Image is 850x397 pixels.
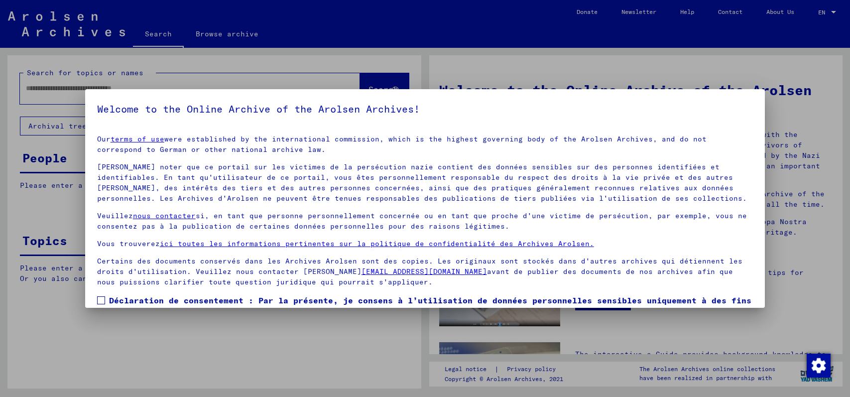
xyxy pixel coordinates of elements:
[133,211,196,220] a: nous contacter
[111,134,164,143] a: terms of use
[160,239,594,248] a: ici toutes les informations pertinentes sur la politique de confidentialité des Archives Arolsen.
[97,239,160,248] font: Vous trouverez
[97,211,133,220] font: Veuillez
[97,134,753,155] p: Our were established by the international commission, which is the highest governing body of the ...
[807,354,831,378] img: Modifier le consentement
[362,267,487,276] a: [EMAIL_ADDRESS][DOMAIN_NAME]
[109,295,751,329] font: Déclaration de consentement : Par la présente, je consens à l’utilisation de données personnelles...
[97,162,747,203] font: [PERSON_NAME] noter que ce portail sur les victimes de la persécution nazie contient des données ...
[97,101,753,117] h5: Welcome to the Online Archive of the Arolsen Archives!
[97,257,742,276] font: Certains des documents conservés dans les Archives Arolsen sont des copies. Les originaux sont st...
[97,211,747,231] font: si, en tant que personne personnellement concernée ou en tant que proche d'une victime de persécu...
